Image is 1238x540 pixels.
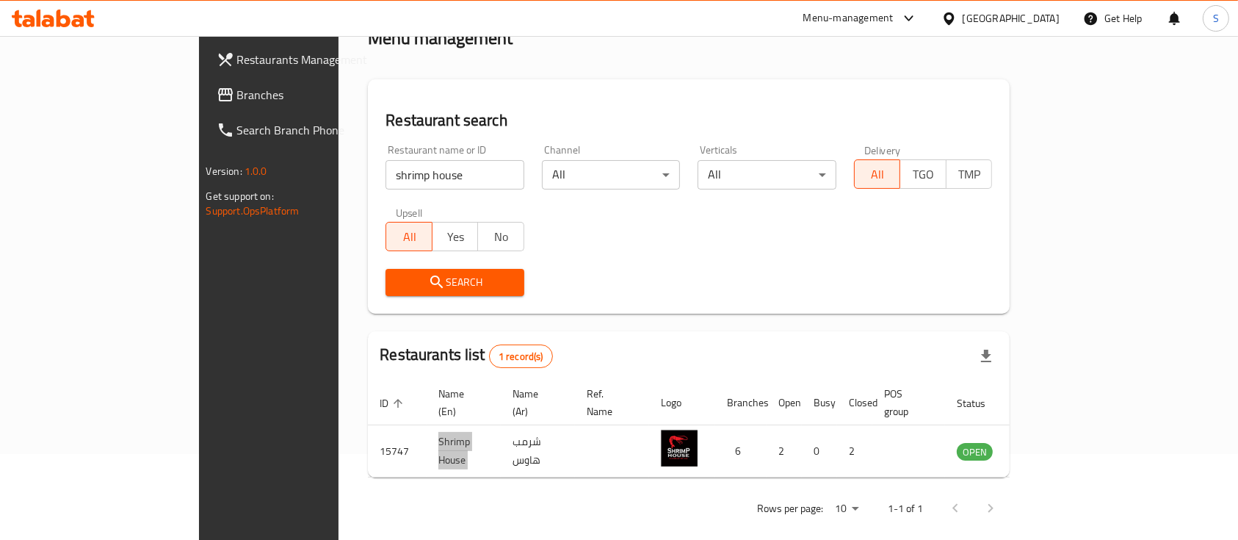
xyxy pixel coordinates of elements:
[368,381,1073,478] table: enhanced table
[864,145,901,155] label: Delivery
[392,226,427,248] span: All
[205,77,406,112] a: Branches
[661,430,698,467] img: Shrimp House
[861,164,895,185] span: All
[767,381,802,425] th: Open
[888,500,923,518] p: 1-1 of 1
[380,395,408,412] span: ID
[946,159,993,189] button: TMP
[698,160,836,190] div: All
[542,160,681,190] div: All
[899,159,946,189] button: TGO
[206,187,274,206] span: Get support on:
[237,86,394,104] span: Branches
[438,385,483,420] span: Name (En)
[957,443,993,461] div: OPEN
[385,109,992,132] h2: Restaurant search
[237,51,394,68] span: Restaurants Management
[205,112,406,148] a: Search Branch Phone
[245,162,267,181] span: 1.0.0
[767,425,802,478] td: 2
[837,425,872,478] td: 2
[715,381,767,425] th: Branches
[757,500,823,518] p: Rows per page:
[649,381,715,425] th: Logo
[952,164,987,185] span: TMP
[587,385,631,420] span: Ref. Name
[906,164,941,185] span: TGO
[385,160,524,190] input: Search for restaurant name or ID..
[803,10,894,27] div: Menu-management
[802,381,837,425] th: Busy
[884,385,927,420] span: POS group
[490,350,552,364] span: 1 record(s)
[237,121,394,139] span: Search Branch Phone
[205,42,406,77] a: Restaurants Management
[484,226,518,248] span: No
[438,226,473,248] span: Yes
[1213,10,1219,26] span: S
[963,10,1060,26] div: [GEOGRAPHIC_DATA]
[206,162,242,181] span: Version:
[829,498,864,520] div: Rows per page:
[385,269,524,296] button: Search
[957,395,1004,412] span: Status
[854,159,901,189] button: All
[396,207,423,217] label: Upsell
[969,339,1004,374] div: Export file
[837,381,872,425] th: Closed
[802,425,837,478] td: 0
[427,425,501,478] td: Shrimp House
[432,222,479,251] button: Yes
[957,444,993,461] span: OPEN
[206,201,300,220] a: Support.OpsPlatform
[397,273,513,292] span: Search
[501,425,575,478] td: شرمب هاوس
[385,222,432,251] button: All
[477,222,524,251] button: No
[715,425,767,478] td: 6
[380,344,552,368] h2: Restaurants list
[513,385,557,420] span: Name (Ar)
[368,26,513,50] h2: Menu management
